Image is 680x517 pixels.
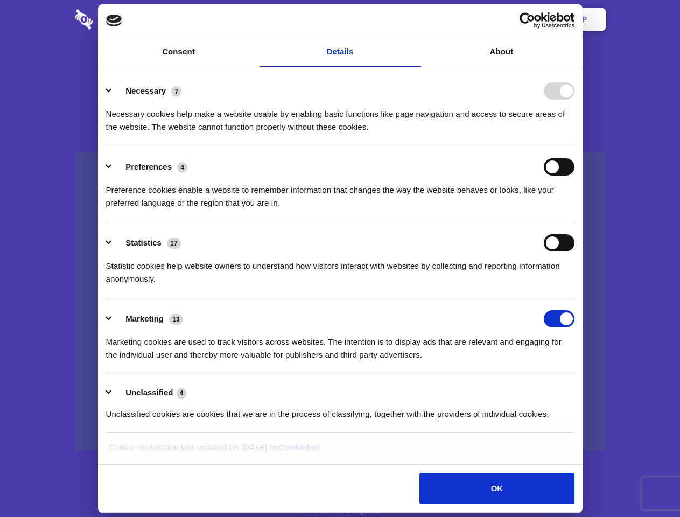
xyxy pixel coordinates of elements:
img: logo [106,15,122,26]
button: Necessary (7) [106,82,188,100]
div: Preference cookies enable a website to remember information that changes the way the website beha... [106,176,574,209]
label: Statistics [125,238,162,247]
img: logo-wordmark-white-trans-d4663122ce5f474addd5e946df7df03e33cb6a1c49d2221995e7729f52c070b2.svg [75,9,167,30]
iframe: Drift Widget Chat Controller [626,463,667,504]
div: Unclassified cookies are cookies that we are in the process of classifying, together with the pro... [106,400,574,421]
label: Marketing [125,314,164,323]
button: Unclassified (4) [106,386,193,400]
h1: Eliminate Slack Data Loss. [75,48,606,87]
span: 4 [177,162,187,173]
span: 13 [169,314,183,325]
a: Pricing [316,3,363,36]
div: Statistic cookies help website owners to understand how visitors interact with websites by collec... [106,251,574,285]
button: OK [419,473,574,504]
div: Necessary cookies help make a website usable by enabling basic functions like page navigation and... [106,100,574,134]
a: Details [260,37,421,67]
span: 7 [171,86,181,97]
a: Consent [98,37,260,67]
span: 4 [177,388,187,399]
h4: Auto-redaction of sensitive data, encrypted data sharing and self-destructing private chats. Shar... [75,98,606,134]
button: Marketing (13) [106,310,190,327]
span: 17 [167,238,181,249]
a: Cookiebot [279,443,320,452]
div: Cookie declaration last updated on [DATE] by [101,441,579,462]
a: Login [488,3,535,36]
a: Contact [437,3,486,36]
label: Necessary [125,86,166,95]
button: Preferences (4) [106,158,194,176]
label: Preferences [125,162,172,171]
a: About [421,37,583,67]
a: Wistia video thumbnail [75,152,606,451]
button: Statistics (17) [106,234,188,251]
div: Marketing cookies are used to track visitors across websites. The intention is to display ads tha... [106,327,574,361]
a: Usercentrics Cookiebot - opens in a new window [480,12,574,29]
